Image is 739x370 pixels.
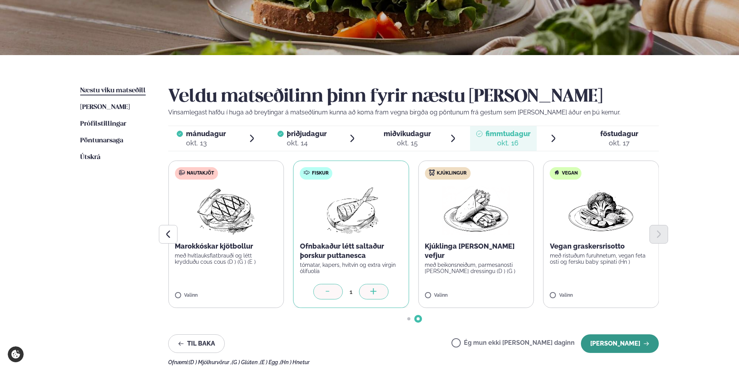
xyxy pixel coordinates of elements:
[384,130,431,138] span: miðvikudagur
[581,334,659,353] button: [PERSON_NAME]
[186,138,226,148] div: okt. 13
[554,169,560,176] img: Vegan.svg
[287,130,327,138] span: þriðjudagur
[649,225,668,244] button: Next slide
[80,154,100,161] span: Útskrá
[179,169,185,176] img: beef.svg
[168,108,659,117] p: Vinsamlegast hafðu í huga að breytingar á matseðlinum kunna að koma fram vegna birgða og pöntunum...
[562,170,578,176] span: Vegan
[168,359,659,365] div: Ofnæmi:
[287,138,327,148] div: okt. 14
[486,138,531,148] div: okt. 16
[80,86,146,95] a: Næstu viku matseðill
[175,252,277,265] p: með hvítlauksflatbrauði og létt krydduðu cous cous (D ) (G ) (E )
[425,262,527,274] p: með beikonsneiðum, parmesanosti [PERSON_NAME] dressingu (D ) (G )
[600,130,638,138] span: föstudagur
[300,242,403,260] p: Ofnbakaður létt saltaður þorskur puttanesca
[304,169,310,176] img: fish.svg
[232,359,260,365] span: (G ) Glúten ,
[384,138,431,148] div: okt. 15
[80,87,146,94] span: Næstu viku matseðill
[80,136,123,145] a: Pöntunarsaga
[429,169,435,176] img: chicken.svg
[300,262,403,274] p: tómatar, kapers, hvítvín og extra virgin ólífuolía
[80,137,123,144] span: Pöntunarsaga
[550,242,653,251] p: Vegan graskersrisotto
[260,359,280,365] span: (E ) Egg ,
[80,103,130,112] a: [PERSON_NAME]
[80,119,126,129] a: Prófílstillingar
[187,170,214,176] span: Nautakjöt
[317,186,385,235] img: Fish.png
[567,186,635,235] img: Vegan.png
[175,242,277,251] p: Marokkóskar kjötbollur
[437,170,467,176] span: Kjúklingur
[550,252,653,265] p: með ristuðum furuhnetum, vegan feta osti og fersku baby spínati (Hn )
[407,317,410,320] span: Go to slide 1
[168,334,225,353] button: Til baka
[600,138,638,148] div: okt. 17
[80,153,100,162] a: Útskrá
[80,104,130,111] span: [PERSON_NAME]
[8,346,24,362] a: Cookie settings
[189,359,232,365] span: (D ) Mjólkurvörur ,
[159,225,177,244] button: Previous slide
[417,317,420,320] span: Go to slide 2
[486,130,531,138] span: fimmtudagur
[312,170,329,176] span: Fiskur
[80,121,126,127] span: Prófílstillingar
[168,86,659,108] h2: Veldu matseðilinn þinn fyrir næstu [PERSON_NAME]
[343,287,359,296] div: 1
[280,359,310,365] span: (Hn ) Hnetur
[442,186,510,235] img: Wraps.png
[425,242,527,260] p: Kjúklinga [PERSON_NAME] vefjur
[192,186,260,235] img: Beef-Meat.png
[186,130,226,138] span: mánudagur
